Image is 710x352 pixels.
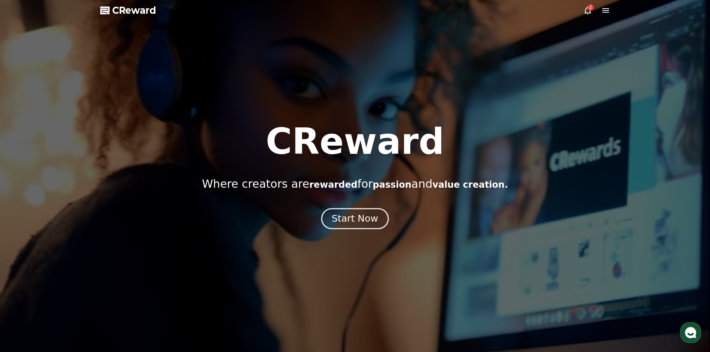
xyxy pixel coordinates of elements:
[583,6,592,15] a: 2
[332,212,378,225] div: Start Now
[309,180,357,190] span: rewarded
[100,4,156,16] a: CReward
[2,236,49,255] a: Home
[321,208,389,229] button: Start Now
[373,180,411,190] span: passion
[432,180,508,190] span: value creation.
[19,247,32,253] span: Home
[110,247,129,253] span: Settings
[323,216,387,223] a: Start Now
[202,177,508,191] p: Where creators are for and
[112,4,156,16] span: CReward
[588,4,594,10] div: 2
[49,236,96,255] a: Messages
[266,124,444,159] h1: CReward
[62,248,84,254] span: Messages
[96,236,143,255] a: Settings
